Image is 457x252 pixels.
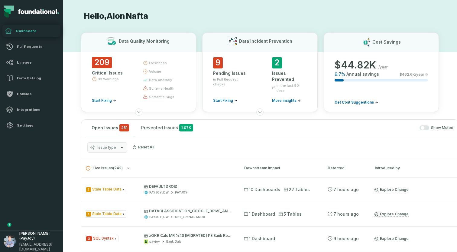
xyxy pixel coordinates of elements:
[4,235,16,247] img: avatar of Alon Nafta
[244,211,275,217] span: 1 Dashboard
[149,78,172,82] span: data anomaly
[202,32,317,112] button: Data Incident Prevention9Pending Issuesin Pull Request checksStart Fixing2Issues PreventedIn the ...
[335,100,378,105] a: Get Cost Suggestions
[166,239,182,244] div: Bank Data
[119,124,129,131] span: critical issues and errors combined
[372,39,401,45] h3: Cost Savings
[149,215,169,219] div: PAYJOY_DW
[92,57,112,68] span: 209
[17,76,57,81] h4: Data Catalog
[149,190,169,195] div: PAYJOY_DW
[97,145,116,150] span: Issue type
[244,165,317,171] div: Downstream Impact
[333,236,359,241] relative-time: Sep 30, 2025, 12:46 AM PDT
[335,100,374,105] span: Get Cost Suggestions
[144,184,233,189] p: DEFAULTDROID
[378,65,388,70] span: /year
[92,98,116,103] a: Start Fixing
[375,165,429,171] div: Introduced by
[136,120,198,136] button: Prevented Issues
[2,72,60,84] a: Data Catalog
[86,212,91,217] span: Severity
[149,86,174,91] span: schema health
[272,98,301,103] a: More insights
[244,236,275,242] span: 1 Dashboard
[149,239,160,244] div: payjoy
[81,32,196,112] button: Data Quality Monitoring209Critical Issues33 WarningsStart Fixingfreshnessvolumedata anomalyschema...
[87,120,134,136] button: Open Issues
[2,119,60,131] a: Settings
[17,60,57,65] h4: Lineage
[374,236,409,241] a: Explore Change
[87,142,127,153] button: Issue type
[98,77,119,81] span: 33 Warnings
[272,57,282,68] span: 2
[7,222,12,227] div: Tooltip anchor
[175,215,205,219] div: DBT_LPENARANDA
[374,212,409,217] a: Explore Change
[149,69,161,74] span: volume
[328,165,364,171] div: Detected
[119,38,170,44] h3: Data Quality Monitoring
[400,72,424,77] span: $ 462.6K /year
[213,57,223,68] span: 9
[86,236,92,241] span: Severity
[86,187,91,192] span: Severity
[335,71,345,77] span: 9.7 %
[2,25,60,37] a: Dashboard
[239,38,292,44] h3: Data Incident Prevention
[19,242,59,252] span: alon@foundational.io
[277,83,306,93] span: In the last 90 days
[272,98,297,103] span: More insights
[17,44,57,49] h4: Pull Requests
[19,231,59,241] span: Alon Nafta (PayJoy)
[17,107,57,112] h4: Integrations
[374,187,409,192] a: Explore Change
[213,70,248,76] div: Pending Issues
[86,166,233,171] button: Live Issues(242)
[149,94,174,99] span: semantic bugs
[85,210,126,218] span: Issue Type
[2,41,60,53] a: Pull Requests
[175,190,187,195] div: PAYJOY
[272,70,307,82] div: Issues Prevented
[17,91,57,96] h4: Policies
[2,56,60,68] a: Lineage
[92,98,112,103] span: Start Fixing
[279,211,302,217] span: 5 Tables
[144,233,233,238] p: zOKR Calc MR %40 [MIGRATED] PE Bank Reconciliation Reports
[284,187,310,193] span: 22 Tables
[81,11,439,22] h1: Hello, Alon Nafta
[86,166,123,171] span: Live Issues ( 242 )
[2,104,60,116] a: Integrations
[144,209,233,214] p: DATACLASSIFICATION_GOOGLE_DRIVE_ANALYTICS
[333,211,359,217] relative-time: Sep 30, 2025, 3:10 AM PDT
[149,61,167,65] span: freshness
[335,59,376,71] span: $ 44.82K
[333,187,359,192] relative-time: Sep 30, 2025, 3:10 AM PDT
[200,125,453,131] div: Show Muted
[17,123,57,128] h4: Settings
[85,235,118,242] span: Issue Type
[16,28,58,33] h4: Dashboard
[324,32,439,112] button: Cost Savings$44.82K/year9.7%Annual savings$462.6K/yearGet Cost Suggestions
[85,186,126,193] span: Issue Type
[213,98,237,103] a: Start Fixing
[213,77,248,87] span: in Pull Request checks
[2,88,60,100] a: Policies
[92,70,132,76] div: Critical Issues
[130,142,157,152] button: Reset All
[213,98,233,103] span: Start Fixing
[244,187,280,193] span: 10 Dashboards
[346,71,379,77] span: Annual savings
[179,124,193,131] span: 1.07K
